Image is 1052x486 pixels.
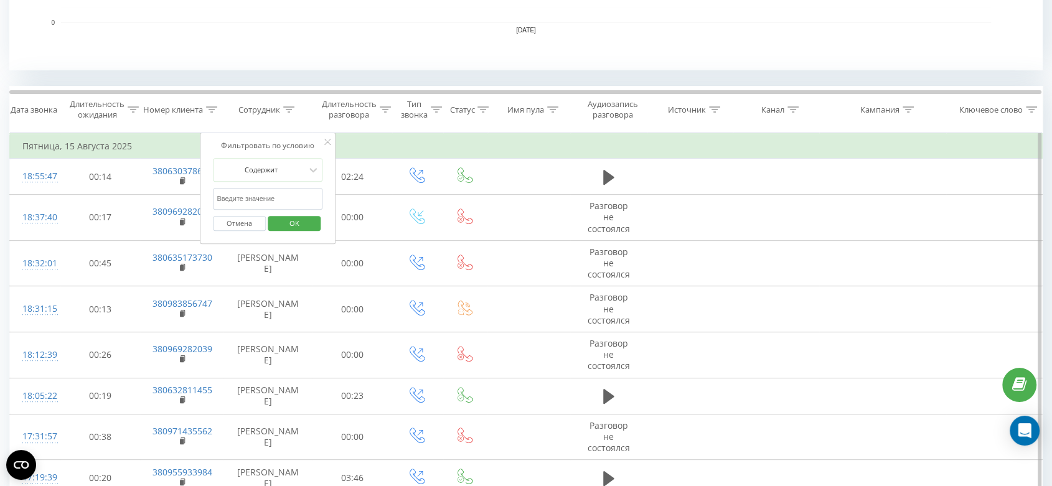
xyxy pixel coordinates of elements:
[153,297,212,309] a: 380983856747
[51,19,55,26] text: 0
[507,105,544,115] div: Имя пула
[312,159,392,195] td: 02:24
[11,105,57,115] div: Дата звонка
[70,99,124,120] div: Длительность ожидания
[22,297,48,321] div: 18:31:15
[60,332,140,378] td: 00:26
[449,105,474,115] div: Статус
[22,343,48,367] div: 18:12:39
[588,246,630,280] span: Разговор не состоялся
[277,213,312,233] span: OK
[153,251,212,263] a: 380635173730
[223,240,312,286] td: [PERSON_NAME]
[213,188,322,210] input: Введите значение
[588,337,630,372] span: Разговор не состоялся
[1010,416,1040,446] div: Open Intercom Messenger
[153,466,212,478] a: 380955933984
[60,414,140,460] td: 00:38
[238,105,280,115] div: Сотрудник
[401,99,428,120] div: Тип звонка
[213,139,322,152] div: Фильтровать по условию
[223,286,312,332] td: [PERSON_NAME]
[312,378,392,414] td: 00:23
[22,164,48,189] div: 18:55:47
[312,332,392,378] td: 00:00
[860,105,899,115] div: Кампания
[223,332,312,378] td: [PERSON_NAME]
[761,105,784,115] div: Канал
[588,419,630,454] span: Разговор не состоялся
[153,165,212,177] a: 380630378603
[22,384,48,408] div: 18:05:22
[223,378,312,414] td: [PERSON_NAME]
[312,286,392,332] td: 00:00
[60,286,140,332] td: 00:13
[322,99,377,120] div: Длительность разговора
[60,195,140,241] td: 00:17
[223,414,312,460] td: [PERSON_NAME]
[60,378,140,414] td: 00:19
[153,425,212,437] a: 380971435562
[312,414,392,460] td: 00:00
[312,240,392,286] td: 00:00
[312,195,392,241] td: 00:00
[153,343,212,355] a: 380969282039
[213,216,266,231] button: Отмена
[22,424,48,449] div: 17:31:57
[153,384,212,396] a: 380632811455
[143,105,203,115] div: Номер клиента
[22,251,48,276] div: 18:32:01
[22,205,48,230] div: 18:37:40
[60,159,140,195] td: 00:14
[60,240,140,286] td: 00:45
[668,105,706,115] div: Источник
[153,205,212,217] a: 380969282039
[588,291,630,325] span: Разговор не состоялся
[268,216,321,231] button: OK
[516,27,536,34] text: [DATE]
[6,450,36,480] button: Open CMP widget
[10,134,1043,159] td: Пятница, 15 Августа 2025
[959,105,1023,115] div: Ключевое слово
[581,99,644,120] div: Аудиозапись разговора
[588,200,630,234] span: Разговор не состоялся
